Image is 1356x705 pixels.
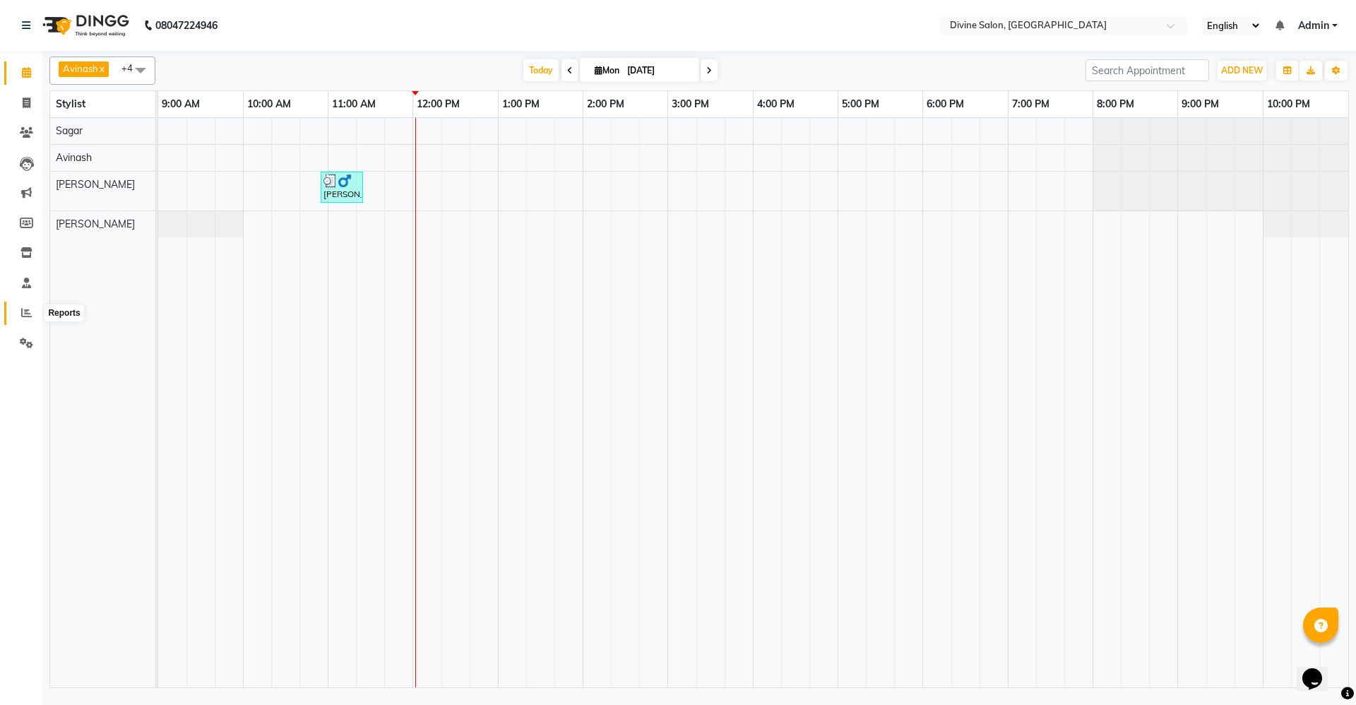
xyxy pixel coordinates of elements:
[158,94,203,114] a: 9:00 AM
[413,94,463,114] a: 12:00 PM
[155,6,218,45] b: 08047224946
[623,60,694,81] input: 2025-09-01
[754,94,798,114] a: 4:00 PM
[1297,648,1342,691] iframe: chat widget
[98,63,105,74] a: x
[56,151,92,164] span: Avinash
[1086,59,1209,81] input: Search Appointment
[56,178,135,191] span: [PERSON_NAME]
[1298,18,1329,33] span: Admin
[838,94,883,114] a: 5:00 PM
[1263,94,1314,114] a: 10:00 PM
[63,63,98,74] span: Avinash
[56,218,135,230] span: [PERSON_NAME]
[36,6,133,45] img: logo
[328,94,379,114] a: 11:00 AM
[244,94,295,114] a: 10:00 AM
[499,94,543,114] a: 1:00 PM
[523,59,559,81] span: Today
[44,304,83,321] div: Reports
[56,97,85,110] span: Stylist
[1218,61,1266,81] button: ADD NEW
[591,65,623,76] span: Mon
[1221,65,1263,76] span: ADD NEW
[56,124,83,137] span: Sagar
[1009,94,1053,114] a: 7:00 PM
[923,94,968,114] a: 6:00 PM
[322,174,362,201] div: [PERSON_NAME], TK01, 10:55 AM-11:25 AM, Hair Cut [DEMOGRAPHIC_DATA] - Hair cut [DEMOGRAPHIC_DATA]...
[121,62,143,73] span: +4
[668,94,713,114] a: 3:00 PM
[583,94,628,114] a: 2:00 PM
[1093,94,1138,114] a: 8:00 PM
[1178,94,1223,114] a: 9:00 PM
